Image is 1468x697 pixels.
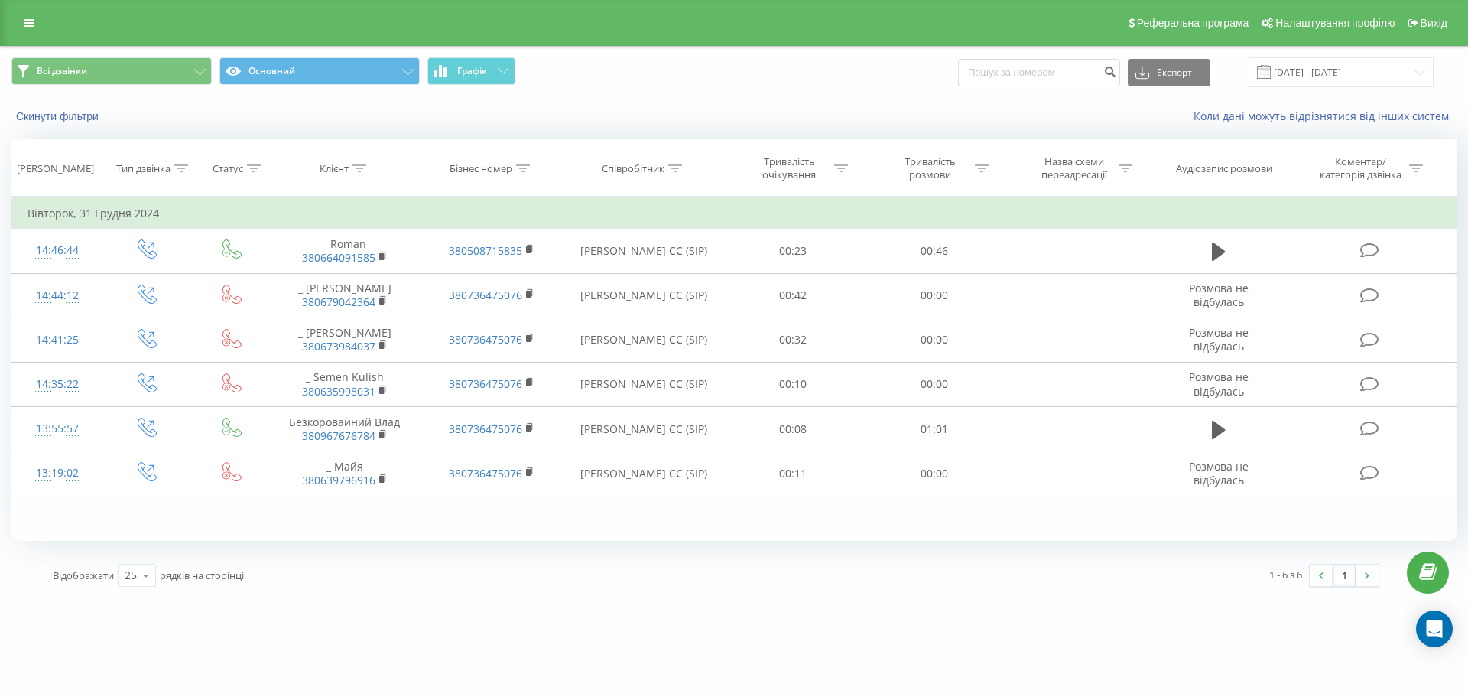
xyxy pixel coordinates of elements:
div: 25 [125,568,137,583]
td: 00:08 [723,407,863,451]
div: 14:46:44 [28,236,87,265]
a: 380664091585 [302,250,375,265]
td: 00:32 [723,318,863,362]
div: Статус [213,162,243,175]
span: Всі дзвінки [37,65,87,77]
button: Скинути фільтри [11,109,106,123]
a: 380967676784 [302,428,375,443]
div: Тривалість розмови [889,155,971,181]
div: Open Intercom Messenger [1416,611,1453,647]
a: 380673984037 [302,339,375,353]
td: 00:00 [863,318,1004,362]
div: Тривалість очікування [749,155,830,181]
span: Відображати [53,568,114,582]
td: 00:10 [723,362,863,406]
a: 380736475076 [449,422,522,436]
div: Бізнес номер [450,162,512,175]
a: Коли дані можуть відрізнятися вiд інших систем [1194,109,1457,123]
a: 380635998031 [302,384,375,399]
div: 14:44:12 [28,281,87,311]
td: Безкоровайний Влад [271,407,418,451]
td: 00:00 [863,273,1004,318]
span: Вихід [1421,17,1447,29]
td: _ Semen Kulish [271,362,418,406]
div: 14:41:25 [28,325,87,355]
td: [PERSON_NAME] CC (SIP) [564,362,723,406]
span: рядків на сторінці [160,568,244,582]
td: _ [PERSON_NAME] [271,318,418,362]
span: Розмова не відбулась [1189,281,1249,309]
td: 00:11 [723,451,863,496]
td: 00:23 [723,229,863,273]
div: 13:55:57 [28,414,87,444]
a: 380679042364 [302,295,375,309]
a: 1 [1333,565,1356,586]
span: Розмова не відбулась [1189,325,1249,353]
span: Реферальна програма [1137,17,1249,29]
a: 380736475076 [449,288,522,302]
td: 01:01 [863,407,1004,451]
td: Вівторок, 31 Грудня 2024 [12,198,1457,229]
a: 380639796916 [302,473,375,487]
span: Розмова не відбулась [1189,459,1249,487]
td: _ Roman [271,229,418,273]
button: Експорт [1128,59,1210,86]
a: 380736475076 [449,332,522,347]
button: Основний [219,57,420,85]
td: [PERSON_NAME] CC (SIP) [564,451,723,496]
td: 00:00 [863,362,1004,406]
span: Розмова не відбулась [1189,370,1249,398]
div: Назва схеми переадресації [1033,155,1115,181]
td: [PERSON_NAME] CC (SIP) [564,318,723,362]
div: [PERSON_NAME] [17,162,94,175]
td: 00:42 [723,273,863,318]
td: 00:00 [863,451,1004,496]
td: _ [PERSON_NAME] [271,273,418,318]
td: 00:46 [863,229,1004,273]
button: Графік [427,57,515,85]
td: _ Майя [271,451,418,496]
input: Пошук за номером [958,59,1120,86]
span: Налаштування профілю [1275,17,1395,29]
div: Клієнт [320,162,349,175]
div: Співробітник [602,162,664,175]
a: 380736475076 [449,376,522,391]
a: 380508715835 [449,243,522,258]
div: 1 - 6 з 6 [1269,567,1302,582]
span: Графік [457,66,487,77]
a: 380736475076 [449,466,522,480]
div: Аудіозапис розмови [1176,162,1272,175]
td: [PERSON_NAME] CC (SIP) [564,407,723,451]
td: [PERSON_NAME] CC (SIP) [564,229,723,273]
button: Всі дзвінки [11,57,212,85]
div: Тип дзвінка [116,162,171,175]
div: 14:35:22 [28,370,87,399]
td: [PERSON_NAME] CC (SIP) [564,273,723,318]
div: Коментар/категорія дзвінка [1316,155,1405,181]
div: 13:19:02 [28,458,87,488]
